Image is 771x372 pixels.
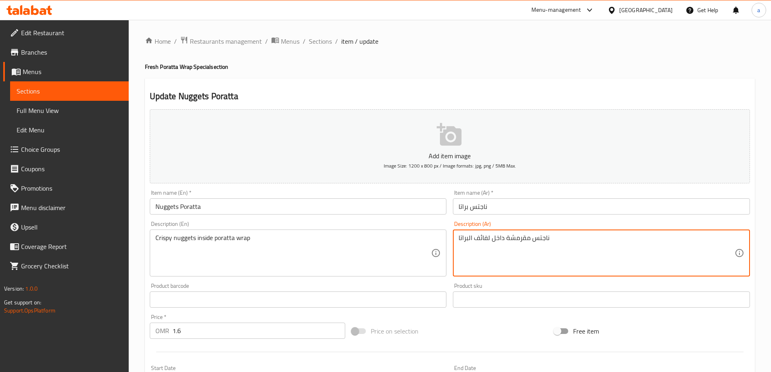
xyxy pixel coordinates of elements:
[21,261,122,271] span: Grocery Checklist
[17,86,122,96] span: Sections
[145,36,755,47] nav: breadcrumb
[150,198,447,215] input: Enter name En
[271,36,299,47] a: Menus
[3,159,129,179] a: Coupons
[21,47,122,57] span: Branches
[21,203,122,213] span: Menu disclaimer
[453,291,750,308] input: Please enter product sku
[531,5,581,15] div: Menu-management
[3,237,129,256] a: Coverage Report
[172,323,346,339] input: Please enter price
[3,62,129,81] a: Menus
[21,222,122,232] span: Upsell
[303,36,306,46] li: /
[3,140,129,159] a: Choice Groups
[150,90,750,102] h2: Update Nuggets Poratta
[3,256,129,276] a: Grocery Checklist
[145,63,755,71] h4: Fresh Poratta Wrap Special section
[3,217,129,237] a: Upsell
[190,36,262,46] span: Restaurants management
[371,326,418,336] span: Price on selection
[4,283,24,294] span: Version:
[23,67,122,77] span: Menus
[150,109,750,183] button: Add item imageImage Size: 1200 x 800 px / Image formats: jpg, png / 5MB Max.
[162,151,737,161] p: Add item image
[25,283,38,294] span: 1.0.0
[10,120,129,140] a: Edit Menu
[341,36,378,46] span: item / update
[21,183,122,193] span: Promotions
[10,101,129,120] a: Full Menu View
[174,36,177,46] li: /
[145,36,171,46] a: Home
[335,36,338,46] li: /
[3,23,129,43] a: Edit Restaurant
[21,242,122,251] span: Coverage Report
[17,106,122,115] span: Full Menu View
[180,36,262,47] a: Restaurants management
[4,297,41,308] span: Get support on:
[150,291,447,308] input: Please enter product barcode
[3,198,129,217] a: Menu disclaimer
[10,81,129,101] a: Sections
[21,28,122,38] span: Edit Restaurant
[17,125,122,135] span: Edit Menu
[155,326,169,336] p: OMR
[573,326,599,336] span: Free item
[459,234,735,272] textarea: ناجتس مقرمشة داخل لفائف البراتا
[155,234,431,272] textarea: Crispy nuggets inside poratta wrap
[384,161,516,170] span: Image Size: 1200 x 800 px / Image formats: jpg, png / 5MB Max.
[453,198,750,215] input: Enter name Ar
[21,164,122,174] span: Coupons
[3,43,129,62] a: Branches
[757,6,760,15] span: a
[21,145,122,154] span: Choice Groups
[4,305,55,316] a: Support.OpsPlatform
[265,36,268,46] li: /
[309,36,332,46] a: Sections
[619,6,673,15] div: [GEOGRAPHIC_DATA]
[3,179,129,198] a: Promotions
[281,36,299,46] span: Menus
